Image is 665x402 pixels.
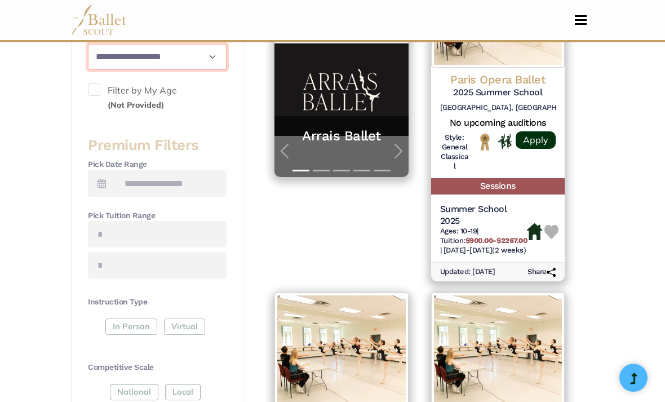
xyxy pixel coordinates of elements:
[466,236,527,245] b: $900.00-$2267.00
[444,246,526,254] span: [DATE]-[DATE] (2 weeks)
[313,164,330,177] button: Slide 2
[544,225,558,239] img: Heart
[440,87,556,99] h5: 2025 Summer School
[88,362,227,373] h4: Competitive Scale
[516,131,556,149] a: Apply
[498,134,512,148] img: In Person
[88,210,227,222] h4: Pick Tuition Range
[568,15,594,25] button: Toggle navigation
[440,133,469,171] h6: Style: General Classical
[440,103,556,113] h6: [GEOGRAPHIC_DATA], [GEOGRAPHIC_DATA]
[440,267,495,277] h6: Updated: [DATE]
[286,127,397,145] a: Arrais Ballet
[527,267,556,277] h6: Share
[88,83,227,112] label: Filter by My Age
[353,164,370,177] button: Slide 4
[440,204,527,227] h5: Summer School 2025
[440,117,556,129] h5: No upcoming auditions
[440,72,556,87] h4: Paris Opera Ballet
[440,236,527,245] span: Tuition:
[440,227,477,235] span: Ages: 10-19
[88,136,227,155] h3: Premium Filters
[478,133,492,151] img: National
[88,159,227,170] h4: Pick Date Range
[440,227,527,255] h6: | |
[108,100,164,110] small: (Not Provided)
[431,178,565,195] h5: Sessions
[333,164,350,177] button: Slide 3
[374,164,391,177] button: Slide 5
[527,223,542,240] img: Housing Available
[292,164,309,177] button: Slide 1
[88,297,227,308] h4: Instruction Type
